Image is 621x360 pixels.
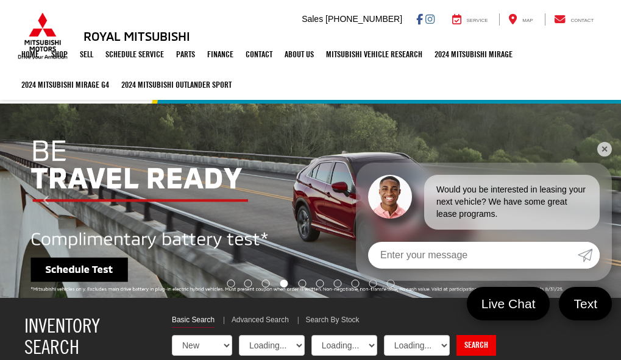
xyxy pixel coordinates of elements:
h3: Inventory Search [24,315,154,358]
img: Mitsubishi [15,12,70,60]
li: Go to slide number 10. [386,280,394,288]
a: Parts: Opens in a new tab [170,39,201,69]
span: Map [522,18,533,23]
li: Go to slide number 1. [227,280,235,288]
a: Sell [74,39,99,69]
a: 2024 Mitsubishi Mirage [428,39,519,69]
span: Contact [570,18,594,23]
a: Shop [45,39,74,69]
a: Service [443,13,497,26]
a: Contact [545,13,603,26]
li: Go to slide number 8. [351,280,359,288]
span: Text [567,295,603,312]
h3: Royal Mitsubishi [83,29,190,43]
li: Go to slide number 2. [244,280,252,288]
a: Search [456,335,496,356]
a: Mitsubishi Vehicle Research [320,39,428,69]
select: Choose Make from the dropdown [311,335,377,356]
a: Finance [201,39,240,69]
button: Click to view next picture. [528,128,621,273]
a: 2024 Mitsubishi Mirage G4 [15,69,115,100]
a: Live Chat [467,287,550,320]
a: Search By Stock [306,315,360,327]
select: Choose Vehicle Condition from the dropdown [172,335,232,356]
span: Live Chat [475,295,542,312]
span: Service [467,18,488,23]
a: Text [559,287,612,320]
div: Would you be interested in leasing your next vehicle? We have some great lease programs. [424,175,600,230]
li: Go to slide number 5. [299,280,307,288]
a: Submit [578,242,600,269]
span: [PHONE_NUMBER] [325,14,402,24]
a: Advanced Search [232,315,289,327]
li: Go to slide number 4. [280,280,288,288]
li: Go to slide number 6. [316,280,324,288]
a: Home [15,39,45,69]
a: Basic Search [172,315,215,328]
a: Instagram: Click to visit our Instagram page [425,14,435,24]
a: Facebook: Click to visit our Facebook page [416,14,423,24]
li: Go to slide number 3. [262,280,270,288]
a: Map [499,13,542,26]
li: Go to slide number 7. [333,280,341,288]
span: Sales [302,14,323,24]
li: Go to slide number 9. [369,280,377,288]
input: Enter your message [368,242,578,269]
a: 2024 Mitsubishi Outlander SPORT [115,69,238,100]
a: Schedule Service: Opens in a new tab [99,39,170,69]
a: Contact [240,39,279,69]
select: Choose Model from the dropdown [384,335,450,356]
img: Agent profile photo [368,175,412,219]
select: Choose Year from the dropdown [239,335,305,356]
a: About Us [279,39,320,69]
